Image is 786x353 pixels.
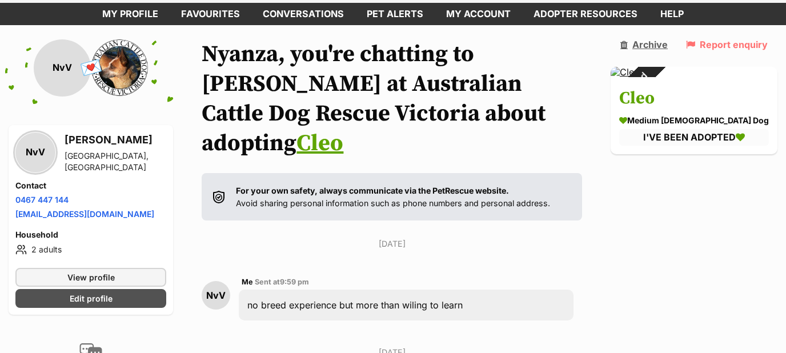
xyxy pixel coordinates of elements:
[15,209,154,219] a: [EMAIL_ADDRESS][DOMAIN_NAME]
[239,290,574,320] div: no breed experience but more than wiling to learn
[15,268,166,287] a: View profile
[355,3,435,25] a: Pet alerts
[620,39,668,50] a: Archive
[649,3,695,25] a: Help
[170,3,251,25] a: Favourites
[91,3,170,25] a: My profile
[67,271,115,283] span: View profile
[686,39,768,50] a: Report enquiry
[91,39,148,97] img: Australian Cattle Dog Rescue Victoria profile pic
[435,3,522,25] a: My account
[611,77,777,154] a: Cleo medium [DEMOGRAPHIC_DATA] Dog I'VE BEEN ADOPTED
[619,129,769,145] div: I'VE BEEN ADOPTED
[236,186,509,195] strong: For your own safety, always communicate via the PetRescue website.
[65,150,166,173] div: [GEOGRAPHIC_DATA], [GEOGRAPHIC_DATA]
[15,180,166,191] h4: Contact
[34,39,91,97] div: NvV
[236,184,550,209] p: Avoid sharing personal information such as phone numbers and personal address.
[15,229,166,240] h4: Household
[15,243,166,256] li: 2 adults
[202,281,230,310] div: NvV
[15,133,55,173] div: NvV
[65,132,166,148] h3: [PERSON_NAME]
[78,55,104,80] span: 💌
[619,86,769,111] h3: Cleo
[280,278,309,286] span: 9:59 pm
[15,195,69,204] a: 0467 447 144
[70,292,113,304] span: Edit profile
[619,114,769,126] div: medium [DEMOGRAPHIC_DATA] Dog
[296,129,343,158] a: Cleo
[15,289,166,308] a: Edit profile
[522,3,649,25] a: Adopter resources
[242,278,253,286] span: Me
[611,66,640,78] a: Adopted
[202,39,582,158] h1: Nyanza, you're chatting to [PERSON_NAME] at Australian Cattle Dog Rescue Victoria about adopting
[251,3,355,25] a: conversations
[255,278,309,286] span: Sent at
[202,238,582,250] p: [DATE]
